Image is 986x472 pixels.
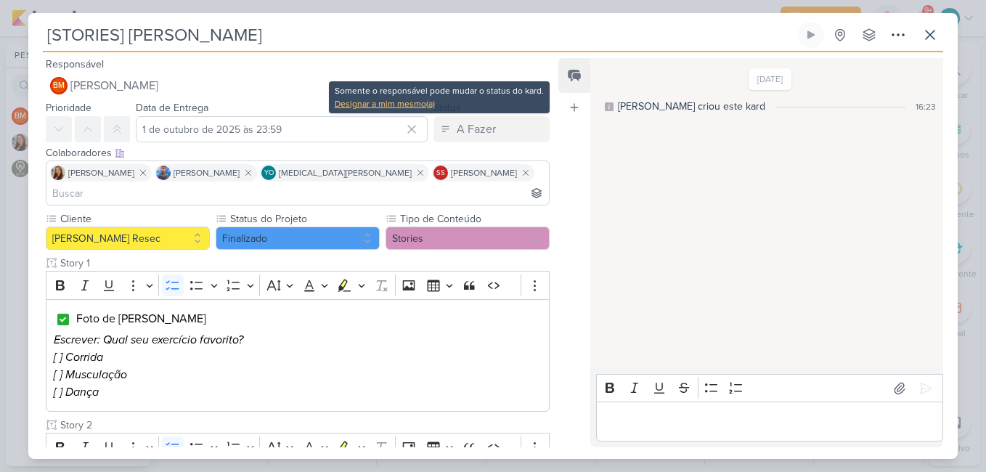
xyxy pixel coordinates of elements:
[46,433,550,461] div: Editor toolbar
[46,58,104,70] label: Responsável
[54,367,127,382] i: [ ] Musculação
[399,211,550,227] label: Tipo de Conteúdo
[335,84,544,97] div: Somente o responsável pode mudar o status do kard.
[76,312,206,326] span: Foto de [PERSON_NAME]
[229,211,380,227] label: Status do Projeto
[433,166,448,180] div: Simone Regina Sa
[57,256,550,271] input: Texto sem título
[43,22,795,48] input: Kard Sem Título
[46,73,550,99] button: BM [PERSON_NAME]
[54,333,243,347] i: Escrever: Qual seu exercício favorito?
[386,227,550,250] button: Stories
[279,166,412,179] span: [MEDICAL_DATA][PERSON_NAME]
[596,374,943,402] div: Editor toolbar
[335,97,544,110] div: Designar a mim mesmo(a)
[59,211,210,227] label: Cliente
[264,170,274,177] p: YO
[54,350,103,365] i: [ ] Corrida
[50,77,68,94] div: Beth Monteiro
[174,166,240,179] span: [PERSON_NAME]
[51,166,65,180] img: Franciluce Carvalho
[136,102,208,114] label: Data de Entrega
[216,227,380,250] button: Finalizado
[136,116,428,142] input: Select a date
[156,166,171,180] img: Guilherme Savio
[618,99,765,114] div: [PERSON_NAME] criou este kard
[46,102,91,114] label: Prioridade
[46,299,550,412] div: Editor editing area: main
[46,145,550,160] div: Colaboradores
[68,166,134,179] span: [PERSON_NAME]
[451,166,517,179] span: [PERSON_NAME]
[54,385,99,399] i: [ ] Dança
[261,166,276,180] div: Yasmin Oliveira
[457,121,496,138] div: A Fazer
[46,227,210,250] button: [PERSON_NAME] Resec
[53,82,65,90] p: BM
[916,100,936,113] div: 16:23
[70,77,158,94] span: [PERSON_NAME]
[596,402,943,442] div: Editor editing area: main
[49,184,546,202] input: Buscar
[805,29,817,41] div: Ligar relógio
[46,271,550,299] div: Editor toolbar
[436,170,445,177] p: SS
[433,116,550,142] button: A Fazer
[57,418,550,433] input: Texto sem título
